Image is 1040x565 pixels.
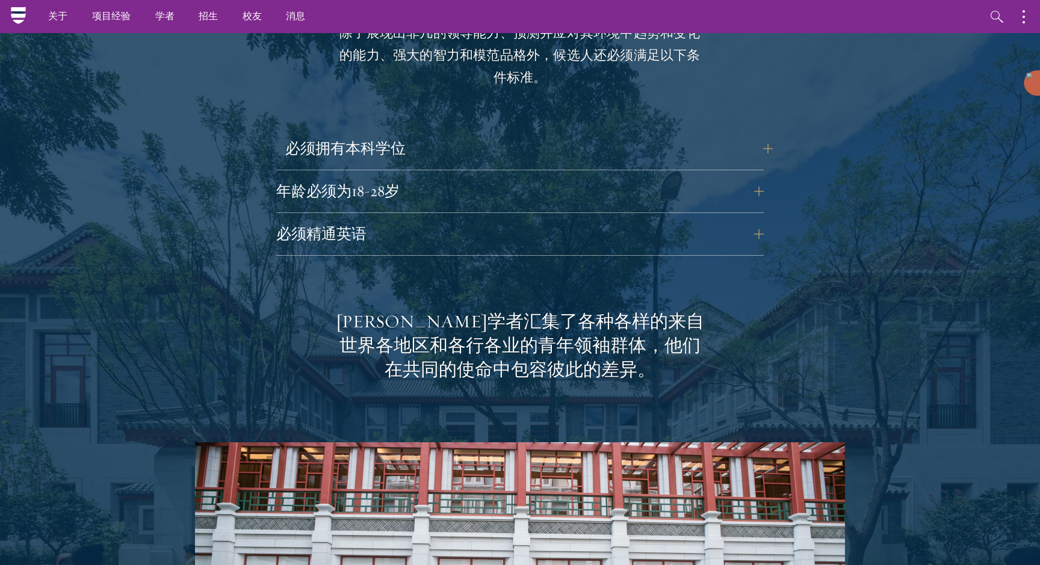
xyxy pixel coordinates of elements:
font: 年龄必须为18-28岁 [276,182,400,200]
font: 校友 [243,9,262,23]
font: [PERSON_NAME]学者汇集了 [336,310,578,333]
font: 关于 [48,9,68,23]
font: 必须精通英语 [276,224,367,243]
font: 学者 [155,9,175,23]
font: 。 [533,67,546,87]
font: 除了展现出非凡的领导能力、预测并应对其环境中趋势和变化的能力、强大的智力和模范品格外，候选人还必须满足以下条件 [339,23,700,87]
font: 来自世界各地区和各行各业的青年领袖群体，他们在共同的使命中包容彼此的差异。 [339,310,704,381]
font: 项目经验 [92,9,131,23]
font: 各种各样的 [578,310,668,333]
button: 必须精通英语 [276,220,764,249]
font: 必须拥有本科学位 [285,139,406,158]
font: 消息 [286,9,306,23]
font: 标准 [507,67,533,87]
button: 年龄必须为18-28岁 [276,177,764,206]
font: 招生 [199,9,218,23]
button: 必须拥有本科学位 [285,134,773,163]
